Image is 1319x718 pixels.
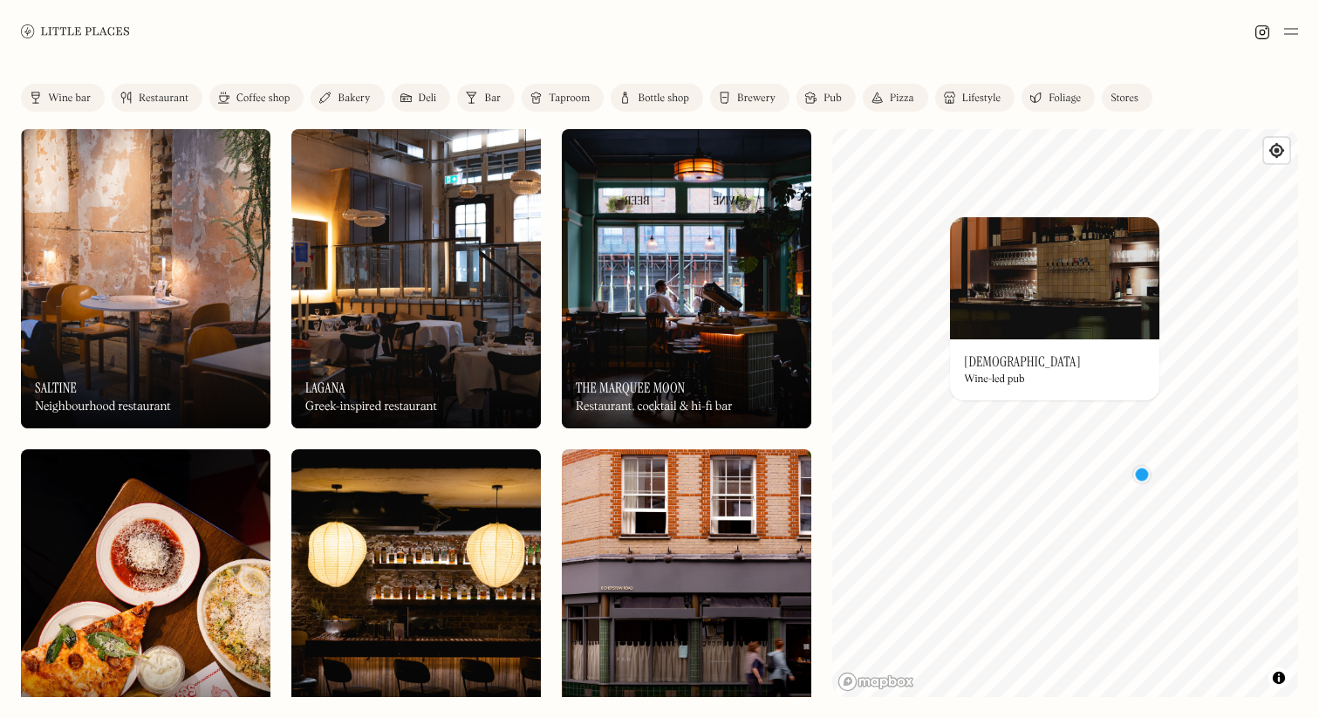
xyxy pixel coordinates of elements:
[21,129,270,428] a: SaltineSaltineSaltineNeighbourhood restaurant
[890,93,914,104] div: Pizza
[1111,93,1138,104] div: Stores
[35,380,77,396] h3: Saltine
[962,93,1001,104] div: Lifestyle
[338,93,370,104] div: Bakery
[21,84,105,112] a: Wine bar
[1268,667,1289,688] button: Toggle attribution
[48,93,91,104] div: Wine bar
[1274,668,1284,687] span: Toggle attribution
[638,93,689,104] div: Bottle shop
[236,93,290,104] div: Coffee shop
[549,93,590,104] div: Taproom
[1102,84,1152,112] a: Stores
[522,84,604,112] a: Taproom
[824,93,842,104] div: Pub
[209,84,304,112] a: Coffee shop
[419,93,437,104] div: Deli
[964,353,1081,370] h3: [DEMOGRAPHIC_DATA]
[576,380,685,396] h3: The Marquee Moon
[950,217,1159,400] a: GodetGodet[DEMOGRAPHIC_DATA]Wine-led pub
[832,129,1298,697] canvas: Map
[392,84,451,112] a: Deli
[737,93,776,104] div: Brewery
[139,93,188,104] div: Restaurant
[1022,84,1095,112] a: Foliage
[21,129,270,428] img: Saltine
[562,129,811,428] img: The Marquee Moon
[935,84,1015,112] a: Lifestyle
[562,129,811,428] a: The Marquee MoonThe Marquee MoonThe Marquee MoonRestaurant, cocktail & hi-fi bar
[112,84,202,112] a: Restaurant
[950,217,1159,339] img: Godet
[1264,138,1289,163] button: Find my location
[305,400,437,414] div: Greek-inspired restaurant
[311,84,384,112] a: Bakery
[35,400,171,414] div: Neighbourhood restaurant
[611,84,703,112] a: Bottle shop
[1049,93,1081,104] div: Foliage
[710,84,789,112] a: Brewery
[457,84,515,112] a: Bar
[1136,468,1149,482] div: Map marker
[484,93,501,104] div: Bar
[837,672,914,692] a: Mapbox homepage
[863,84,928,112] a: Pizza
[291,129,541,428] a: LaganaLaganaLaganaGreek-inspired restaurant
[796,84,856,112] a: Pub
[964,373,1024,386] div: Wine-led pub
[305,380,345,396] h3: Lagana
[576,400,733,414] div: Restaurant, cocktail & hi-fi bar
[291,129,541,428] img: Lagana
